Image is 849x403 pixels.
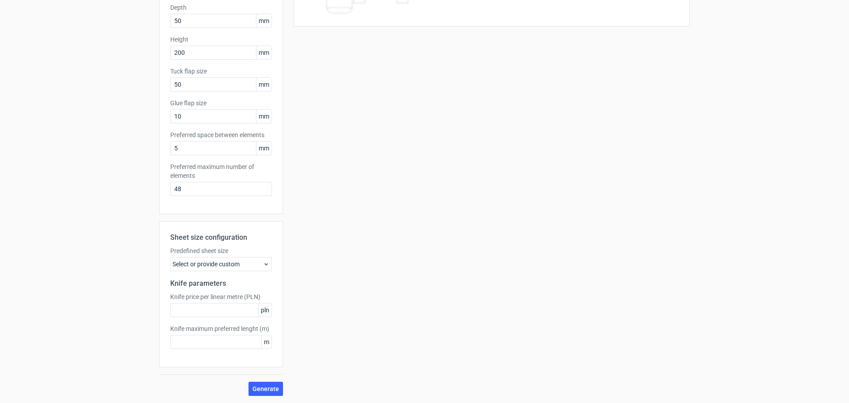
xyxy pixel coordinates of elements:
label: Knife maximum preferred lenght (m) [170,324,272,333]
label: Preferred maximum number of elements [170,162,272,180]
label: Knife price per linear metre (PLN) [170,292,272,301]
h2: Sheet size configuration [170,232,272,243]
span: mm [256,78,272,91]
label: Predefined sheet size [170,246,272,255]
label: Preferred space between elements [170,130,272,139]
span: mm [256,14,272,27]
label: Depth [170,3,272,12]
span: pln [258,303,272,317]
h2: Knife parameters [170,278,272,289]
span: mm [256,46,272,59]
label: Height [170,35,272,44]
span: m [261,335,272,349]
div: Select or provide custom [170,257,272,271]
span: Generate [252,386,279,392]
label: Glue flap size [170,99,272,107]
label: Tuck flap size [170,67,272,76]
span: mm [256,142,272,155]
button: Generate [249,382,283,396]
span: mm [256,110,272,123]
